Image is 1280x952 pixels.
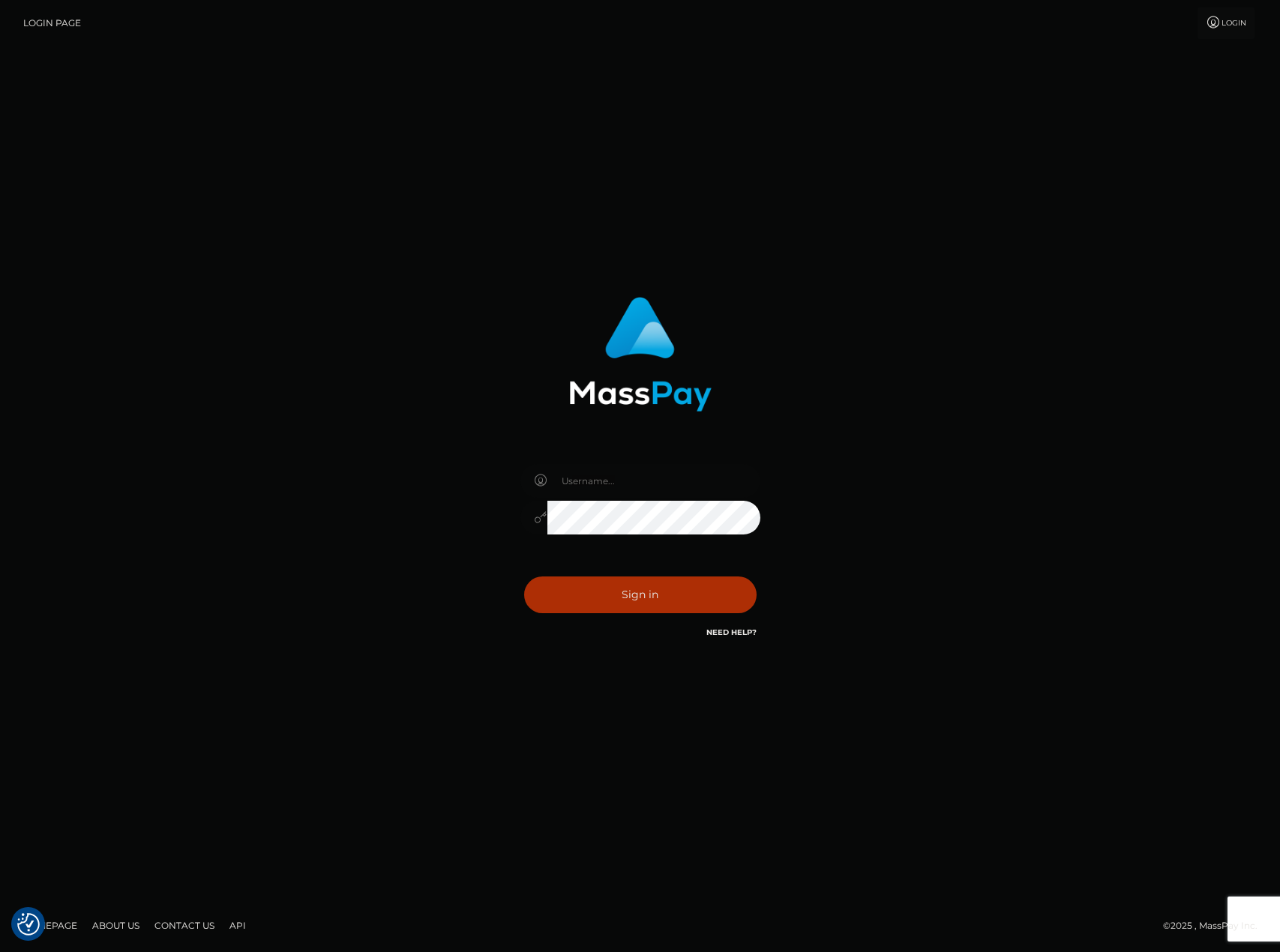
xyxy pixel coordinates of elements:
button: Consent Preferences [17,913,40,936]
input: Username... [547,464,760,498]
a: Contact Us [148,914,220,937]
button: Sign in [524,576,757,613]
img: MassPay Login [569,297,712,412]
img: Revisit consent button [17,913,40,936]
a: API [223,914,252,937]
a: Login Page [23,7,81,39]
a: About Us [86,914,145,937]
a: Login [1198,7,1255,39]
a: Need Help? [706,627,757,637]
a: Homepage [16,914,83,937]
div: © 2025 , MassPay Inc. [1163,918,1269,934]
